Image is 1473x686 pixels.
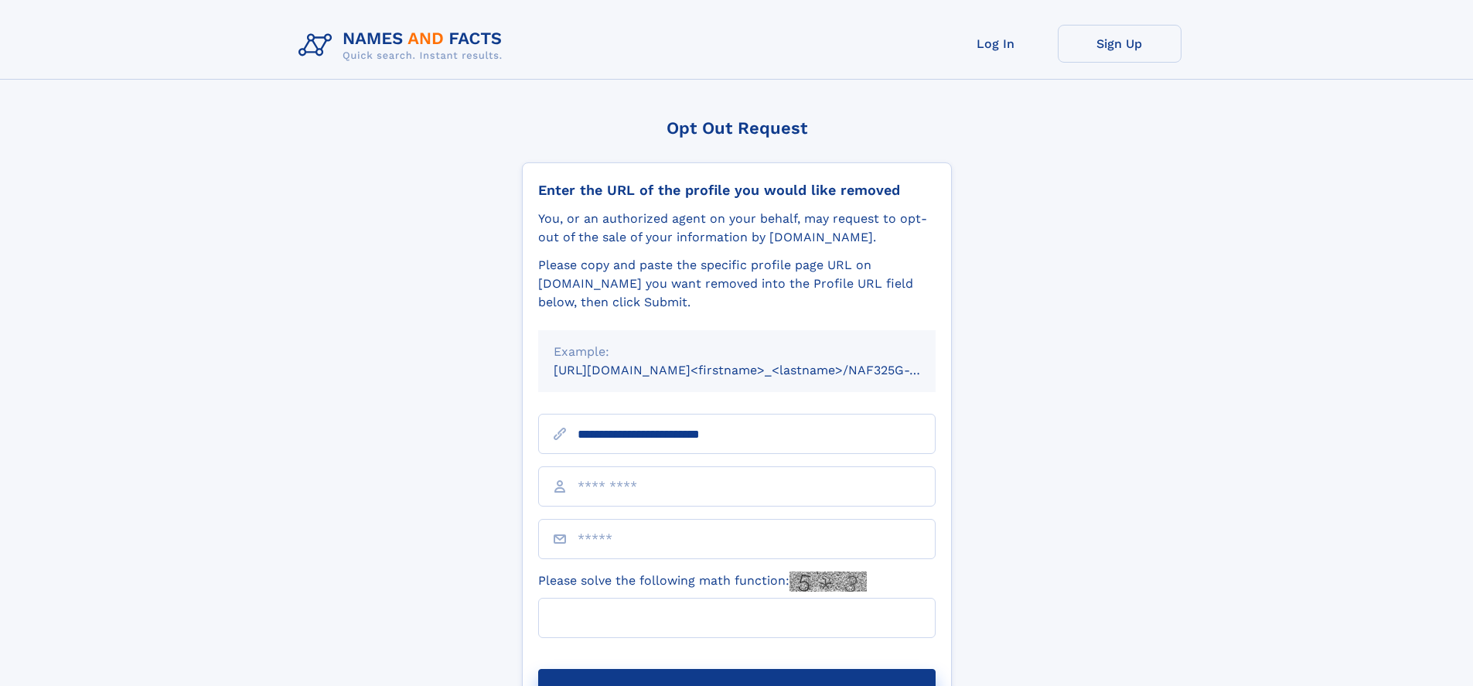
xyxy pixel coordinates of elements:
div: Opt Out Request [522,118,952,138]
div: Example: [554,343,920,361]
small: [URL][DOMAIN_NAME]<firstname>_<lastname>/NAF325G-xxxxxxxx [554,363,965,377]
a: Sign Up [1058,25,1181,63]
img: Logo Names and Facts [292,25,515,67]
div: You, or an authorized agent on your behalf, may request to opt-out of the sale of your informatio... [538,210,936,247]
label: Please solve the following math function: [538,572,867,592]
a: Log In [934,25,1058,63]
div: Enter the URL of the profile you would like removed [538,182,936,199]
div: Please copy and paste the specific profile page URL on [DOMAIN_NAME] you want removed into the Pr... [538,256,936,312]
